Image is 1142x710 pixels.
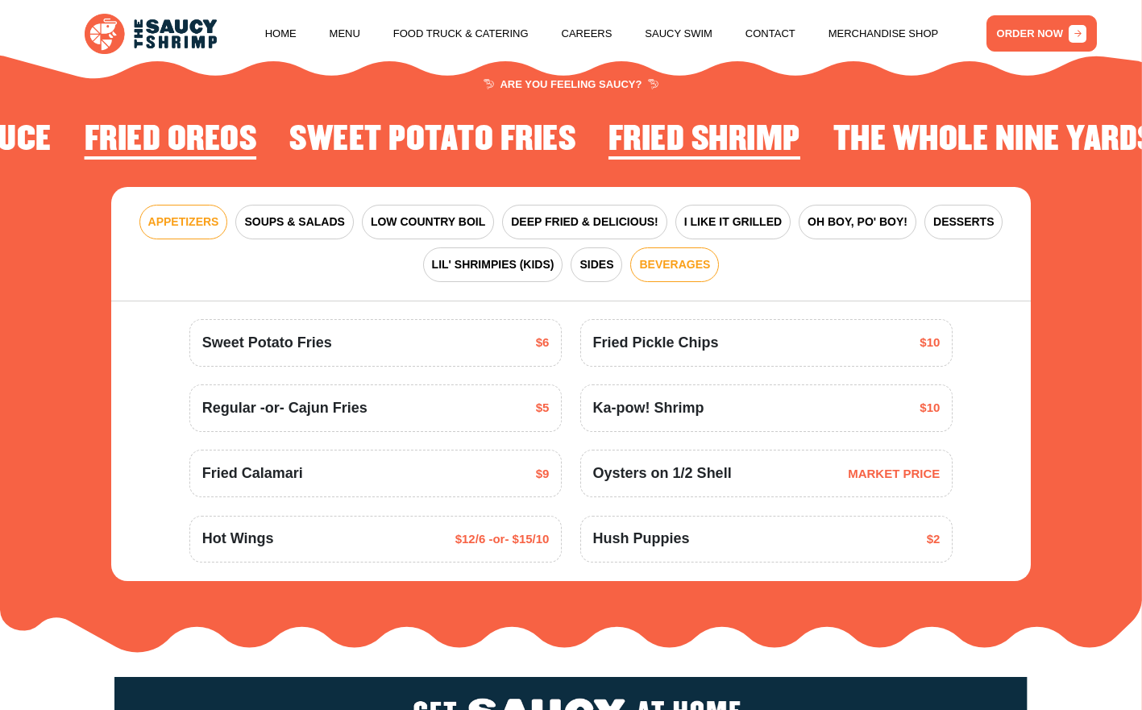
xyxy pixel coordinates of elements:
[511,214,658,230] span: DEEP FRIED & DELICIOUS!
[371,214,485,230] span: LOW COUNTRY BOIL
[608,121,800,163] li: 1 of 4
[571,247,622,282] button: SIDES
[244,214,344,230] span: SOUPS & SALADS
[593,463,732,484] span: Oysters on 1/2 Shell
[536,465,550,484] span: $9
[630,247,719,282] button: BEVERAGES
[148,214,219,230] span: APPETIZERS
[927,530,941,549] span: $2
[920,334,940,352] span: $10
[562,3,613,64] a: Careers
[235,205,353,239] button: SOUPS & SALADS
[362,205,494,239] button: LOW COUNTRY BOIL
[85,121,257,158] h2: Fried Oreos
[455,530,550,549] span: $12/6 -or- $15/10
[745,3,795,64] a: Contact
[933,214,994,230] span: DESSERTS
[202,397,368,419] span: Regular -or- Cajun Fries
[536,334,550,352] span: $6
[608,121,800,158] h2: Fried Shrimp
[289,121,575,158] h2: Sweet Potato Fries
[265,3,297,64] a: Home
[393,3,529,64] a: Food Truck & Catering
[202,528,274,550] span: Hot Wings
[202,463,303,484] span: Fried Calamari
[808,214,907,230] span: OH BOY, PO' BOY!
[330,3,360,64] a: Menu
[848,465,940,484] span: MARKET PRICE
[645,3,712,64] a: Saucy Swim
[799,205,916,239] button: OH BOY, PO' BOY!
[502,205,667,239] button: DEEP FRIED & DELICIOUS!
[432,256,554,273] span: LIL' SHRIMPIES (KIDS)
[828,3,939,64] a: Merchandise Shop
[986,15,1098,52] a: ORDER NOW
[85,121,257,163] li: 3 of 4
[484,79,658,89] span: ARE YOU FEELING SAUCY?
[85,14,217,54] img: logo
[593,528,690,550] span: Hush Puppies
[675,205,791,239] button: I LIKE IT GRILLED
[684,214,782,230] span: I LIKE IT GRILLED
[920,399,940,417] span: $10
[423,247,563,282] button: LIL' SHRIMPIES (KIDS)
[579,256,613,273] span: SIDES
[139,205,228,239] button: APPETIZERS
[593,332,719,354] span: Fried Pickle Chips
[924,205,1003,239] button: DESSERTS
[202,332,332,354] span: Sweet Potato Fries
[536,399,550,417] span: $5
[289,121,575,163] li: 4 of 4
[593,397,704,419] span: Ka-pow! Shrimp
[639,256,710,273] span: BEVERAGES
